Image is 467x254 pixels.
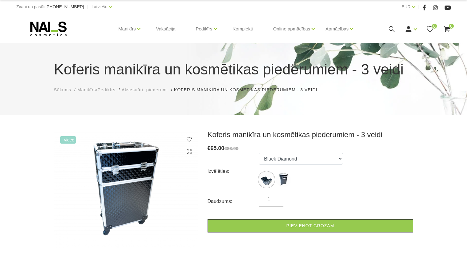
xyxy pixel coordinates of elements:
[224,146,239,151] s: €83.90
[60,136,76,144] span: +Video
[228,14,258,44] a: Komplekti
[54,130,198,248] img: ...
[259,172,274,187] img: ...
[208,130,413,139] h3: Koferis manikīra un kosmētikas piederumiem - 3 veidi
[208,166,259,176] div: Izvēlēties:
[432,24,437,29] span: 0
[273,17,310,41] a: Online apmācības
[208,196,259,206] div: Daudzums:
[208,219,413,232] a: Pievienot grozam
[174,87,324,93] li: Koferis manikīra un kosmētikas piederumiem - 3 veidi
[276,172,291,187] img: ...
[151,14,180,44] a: Vaksācija
[402,3,411,10] a: EUR
[54,87,72,93] a: Sākums
[122,87,168,93] a: Aksesuāri, piederumi
[122,87,168,92] span: Aksesuāri, piederumi
[418,3,419,11] span: |
[196,17,212,41] a: Pedikīrs
[325,17,348,41] a: Apmācības
[449,24,454,29] span: 0
[87,3,88,11] span: |
[45,4,84,9] span: [PHONE_NUMBER]
[426,25,434,33] a: 0
[211,145,224,151] span: 65.00
[119,17,136,41] a: Manikīrs
[443,25,451,33] a: 0
[77,87,115,93] a: Manikīrs/Pedikīrs
[77,87,115,92] span: Manikīrs/Pedikīrs
[54,87,72,92] span: Sākums
[16,3,84,11] div: Zvani un pasūti
[54,58,413,81] h1: Koferis manikīra un kosmētikas piederumiem - 3 veidi
[91,3,107,10] a: Latviešu
[208,145,211,151] span: €
[45,5,84,9] a: [PHONE_NUMBER]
